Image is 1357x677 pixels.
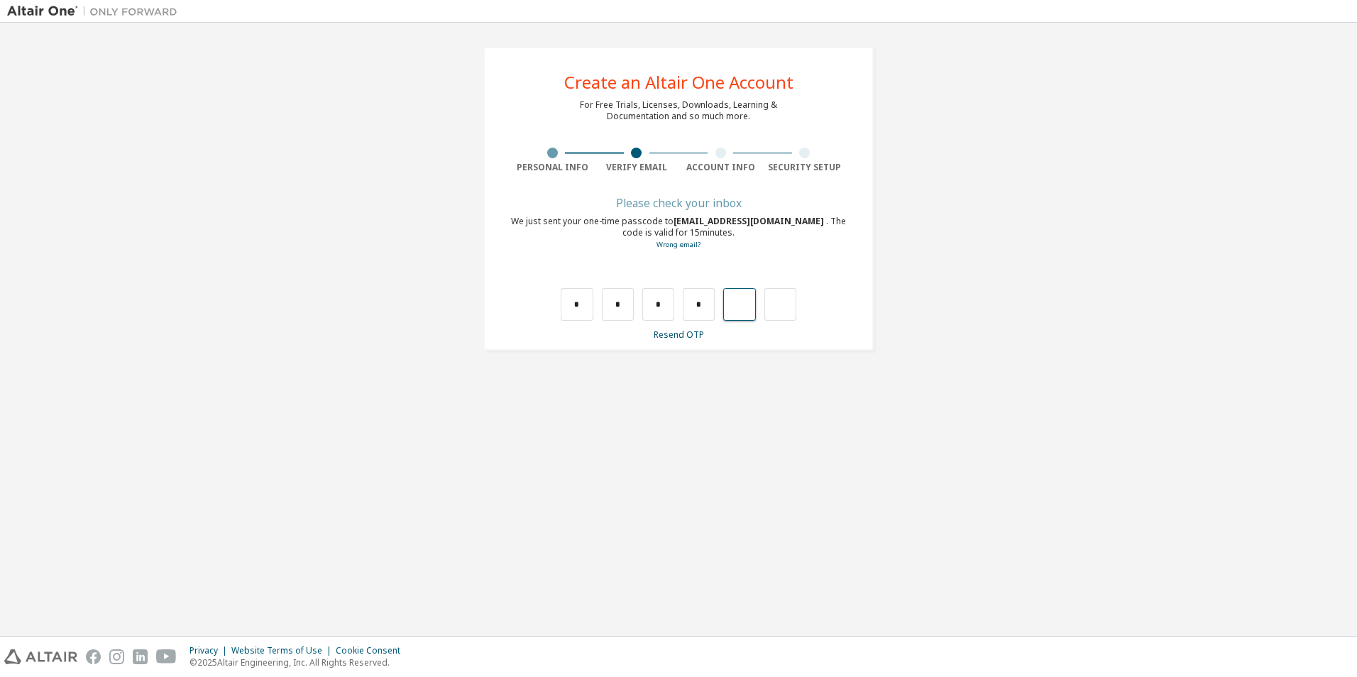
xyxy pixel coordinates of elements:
img: instagram.svg [109,649,124,664]
a: Go back to the registration form [656,240,701,249]
img: Altair One [7,4,185,18]
div: We just sent your one-time passcode to . The code is valid for 15 minutes. [510,216,847,251]
div: Privacy [189,645,231,656]
div: Cookie Consent [336,645,409,656]
a: Resend OTP [654,329,704,341]
div: Please check your inbox [510,199,847,207]
img: linkedin.svg [133,649,148,664]
p: © 2025 Altair Engineering, Inc. All Rights Reserved. [189,656,409,668]
img: facebook.svg [86,649,101,664]
div: Personal Info [510,162,595,173]
div: For Free Trials, Licenses, Downloads, Learning & Documentation and so much more. [580,99,777,122]
img: youtube.svg [156,649,177,664]
div: Website Terms of Use [231,645,336,656]
img: altair_logo.svg [4,649,77,664]
span: [EMAIL_ADDRESS][DOMAIN_NAME] [674,215,826,227]
div: Verify Email [595,162,679,173]
div: Create an Altair One Account [564,74,793,91]
div: Security Setup [763,162,847,173]
div: Account Info [678,162,763,173]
